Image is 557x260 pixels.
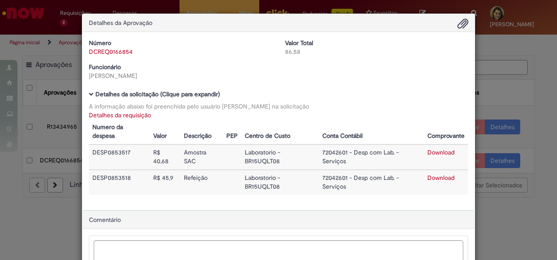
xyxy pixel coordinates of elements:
a: Download [427,148,455,156]
td: DESP0853518 [89,170,150,195]
th: Valor [150,119,180,144]
th: Numero da despesa [89,119,150,144]
td: DESP0853517 [89,144,150,170]
span: Detalhes da Aprovação [89,19,152,27]
th: PEP [223,119,241,144]
div: [PERSON_NAME] [89,71,272,80]
td: 72042601 - Desp com Lab. - Serviços [319,170,424,195]
b: Funcionário [89,63,121,71]
td: Laboratorio - BR15UQLT08 [241,170,319,195]
b: Detalhes da solicitação (Clique para expandir) [95,90,220,98]
td: Amostra SAC [180,144,223,170]
th: Descrição [180,119,223,144]
th: Conta Contábil [319,119,424,144]
h5: Detalhes da solicitação (Clique para expandir) [89,91,468,98]
a: DCREQ0166854 [89,48,133,56]
div: 86,58 [285,47,468,56]
td: R$ 40,68 [150,144,180,170]
td: 72042601 - Desp com Lab. - Serviços [319,144,424,170]
td: Refeição [180,170,223,195]
b: Número [89,39,111,47]
th: Comprovante [424,119,468,144]
td: R$ 45,9 [150,170,180,195]
span: Comentário [89,216,121,224]
div: A informação abaixo foi preenchida pelo usuário [PERSON_NAME] na solicitação [89,102,468,111]
a: Download [427,174,455,182]
b: Valor Total [285,39,313,47]
a: Detalhes da requisição [89,111,151,119]
th: Centro de Custo [241,119,319,144]
td: Laboratorio - BR15UQLT08 [241,144,319,170]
